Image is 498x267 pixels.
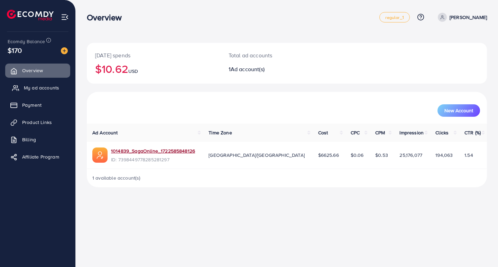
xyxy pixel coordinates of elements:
span: ID: 7398449778285281297 [111,156,195,163]
p: [PERSON_NAME] [450,13,487,21]
span: Impression [399,129,424,136]
span: Overview [22,67,43,74]
span: USD [128,68,138,75]
p: [DATE] spends [95,51,212,59]
a: Overview [5,64,70,77]
span: $0.53 [375,152,388,159]
span: CPC [351,129,360,136]
span: Product Links [22,119,52,126]
a: Product Links [5,115,70,129]
span: Ad account(s) [231,65,265,73]
img: ic-ads-acc.e4c84228.svg [92,147,108,163]
a: [PERSON_NAME] [435,13,487,22]
span: Payment [22,102,41,108]
h3: Overview [87,12,127,22]
img: menu [61,13,69,21]
a: Affiliate Program [5,150,70,164]
span: Ad Account [92,129,118,136]
span: $0.06 [351,152,364,159]
span: 1 available account(s) [92,174,141,181]
span: 1.54 [464,152,473,159]
a: regular_1 [379,12,409,22]
span: New Account [444,108,473,113]
span: regular_1 [385,15,404,20]
span: Clicks [435,129,449,136]
span: Ecomdy Balance [8,38,45,45]
span: CPM [375,129,385,136]
span: $170 [8,45,22,55]
h2: $10.62 [95,62,212,75]
iframe: Chat [469,236,493,262]
span: Time Zone [209,129,232,136]
span: $6625.66 [318,152,339,159]
span: Billing [22,136,36,143]
span: My ad accounts [24,84,59,91]
img: logo [7,10,54,20]
span: 194,063 [435,152,453,159]
img: image [61,47,68,54]
a: Billing [5,133,70,146]
span: CTR (%) [464,129,481,136]
p: Total ad accounts [229,51,312,59]
h2: 1 [229,66,312,73]
a: 1014839_SagaOnline_1722585848126 [111,147,195,154]
span: [GEOGRAPHIC_DATA]/[GEOGRAPHIC_DATA] [209,152,305,159]
a: Payment [5,98,70,112]
a: My ad accounts [5,81,70,95]
span: 25,176,077 [399,152,422,159]
span: Affiliate Program [22,153,59,160]
button: New Account [437,104,480,117]
span: Cost [318,129,328,136]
